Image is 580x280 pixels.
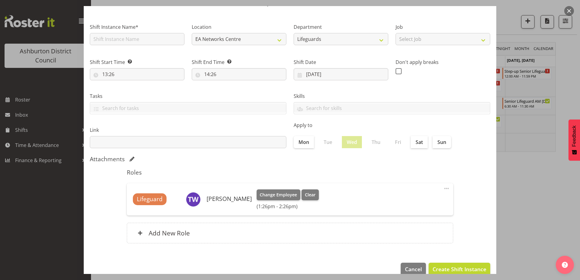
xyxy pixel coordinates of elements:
[186,192,201,207] img: tessa-wright10440.jpg
[396,23,490,31] label: Job
[294,103,490,113] input: Search for skills
[294,136,314,148] label: Mon
[319,136,337,148] label: Tue
[305,192,315,198] span: Clear
[192,58,286,66] label: Shift End Time
[127,169,453,176] h5: Roles
[90,23,184,31] label: Shift Instance Name*
[405,265,422,273] span: Cancel
[294,122,490,129] label: Apply to
[257,203,319,209] h6: (1:26pm - 2:26pm)
[429,263,490,276] button: Create Shift Instance
[411,136,428,148] label: Sat
[90,33,184,45] input: Shift Instance Name
[568,119,580,161] button: Feedback - Show survey
[192,23,286,31] label: Location
[294,58,388,66] label: Shift Date
[90,126,286,134] label: Link
[137,195,163,204] span: Lifeguard
[572,125,577,147] span: Feedback
[90,92,286,100] label: Tasks
[433,136,451,148] label: Sun
[90,155,125,163] h5: Attachments
[367,136,385,148] label: Thu
[302,189,319,200] button: Clear
[257,189,301,200] button: Change Employee
[294,92,490,100] label: Skills
[192,68,286,80] input: Click to select...
[562,262,568,268] img: help-xxl-2.png
[90,103,286,113] input: Search for tasks
[294,68,388,80] input: Click to select...
[90,68,184,80] input: Click to select...
[433,265,486,273] span: Create Shift Instance
[90,58,184,66] label: Shift Start Time
[207,195,252,202] h6: [PERSON_NAME]
[401,263,426,276] button: Cancel
[396,58,490,66] label: Don't apply breaks
[149,229,190,237] h6: Add New Role
[342,136,362,148] label: Wed
[260,192,297,198] span: Change Employee
[390,136,406,148] label: Fri
[294,23,388,31] label: Department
